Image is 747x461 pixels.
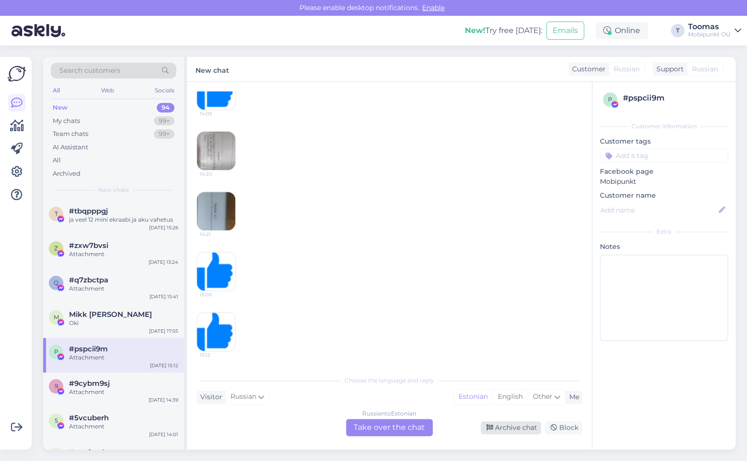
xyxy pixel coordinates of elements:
div: Estonian [454,390,493,404]
span: z [54,245,58,252]
span: #9cybm9sj [69,379,110,388]
div: Visitor [196,392,222,402]
div: Take over the chat [346,419,433,436]
div: Try free [DATE]: [465,25,542,36]
div: Extra [600,227,728,236]
div: Attachment [69,388,178,396]
span: 14:21 [200,231,236,238]
div: Russian to Estonian [362,409,416,418]
div: Attachment [69,284,178,293]
button: Emails [546,22,584,40]
div: Online [596,22,648,39]
div: Archived [53,169,80,179]
div: [DATE] 17:55 [149,327,178,335]
span: Russian [692,64,718,74]
div: Attachment [69,422,178,431]
div: [DATE] 15:41 [149,293,178,300]
span: Search customers [59,66,120,76]
img: Attachment [197,132,235,170]
span: 14:05 [200,110,236,117]
span: 15:00 [200,291,236,298]
b: New! [465,26,485,35]
p: Customer tags [600,136,728,146]
p: Notes [600,242,728,252]
div: ja veel 12 mini ekraabi ja aku vahetus [69,215,178,224]
span: M [54,314,59,321]
input: Add a tag [600,148,728,163]
div: Oki [69,319,178,327]
span: Enable [419,3,448,12]
div: Team chats [53,129,88,139]
div: [DATE] 15:12 [150,362,178,369]
div: My chats [53,116,80,126]
div: All [53,156,61,165]
div: Socials [153,84,176,97]
span: #q7zbctpa [69,276,108,284]
span: 14:20 [200,170,236,178]
div: Me [565,392,579,402]
span: #oeafsw9q [69,448,110,457]
span: t [55,210,58,217]
p: Facebook page [600,167,728,177]
div: All [51,84,62,97]
p: Mobipunkt [600,177,728,187]
label: New chat [195,63,229,76]
span: p [54,348,58,355]
div: [DATE] 14:39 [149,396,178,404]
div: Web [99,84,116,97]
span: q [54,279,58,286]
div: Mobipunkt OÜ [688,31,731,38]
div: Customer information [600,122,728,131]
div: AI Assistant [53,143,88,152]
div: Support [653,64,684,74]
div: 99+ [154,129,174,139]
div: Toomas [688,23,731,31]
input: Add name [600,205,717,215]
span: 9 [55,382,58,390]
img: Attachment [197,313,235,351]
div: English [493,390,528,404]
div: T [671,24,684,37]
span: #zxw7bvsi [69,241,108,250]
div: [DATE] 14:01 [149,431,178,438]
span: p [608,96,612,103]
span: Russian [614,64,640,74]
div: Archive chat [481,421,541,434]
div: Attachment [69,250,178,259]
div: 94 [157,103,174,112]
span: Other [533,392,552,401]
div: Block [545,421,582,434]
img: Attachment [197,192,235,230]
div: Attachment [69,353,178,362]
div: 99+ [154,116,174,126]
span: New chats [98,186,129,194]
span: 15:12 [200,351,236,359]
span: #tbqpppgj [69,207,108,215]
span: 5 [55,417,58,424]
p: Customer name [600,191,728,201]
div: # pspcii9m [623,92,725,104]
img: Askly Logo [8,65,26,83]
div: [DATE] 15:26 [149,224,178,231]
a: ToomasMobipunkt OÜ [688,23,741,38]
span: Mikk Vaks [69,310,152,319]
div: [DATE] 13:24 [149,259,178,266]
span: Russian [230,392,256,402]
div: Customer [568,64,606,74]
img: Attachment [197,252,235,291]
div: New [53,103,68,112]
span: #pspcii9m [69,345,108,353]
div: Choose the language and reply [196,376,582,385]
span: #5vcuberh [69,414,109,422]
